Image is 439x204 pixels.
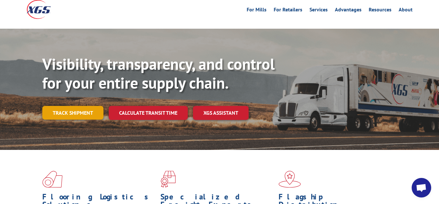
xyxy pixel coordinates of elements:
[160,171,176,188] img: xgs-icon-focused-on-flooring-red
[399,7,413,14] a: About
[42,54,275,93] b: Visibility, transparency, and control for your entire supply chain.
[335,7,362,14] a: Advantages
[309,7,328,14] a: Services
[279,171,301,188] img: xgs-icon-flagship-distribution-model-red
[42,171,62,188] img: xgs-icon-total-supply-chain-intelligence-red
[412,178,431,197] a: Open chat
[369,7,391,14] a: Resources
[247,7,267,14] a: For Mills
[42,106,103,120] a: Track shipment
[109,106,188,120] a: Calculate transit time
[193,106,249,120] a: XGS ASSISTANT
[274,7,302,14] a: For Retailers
